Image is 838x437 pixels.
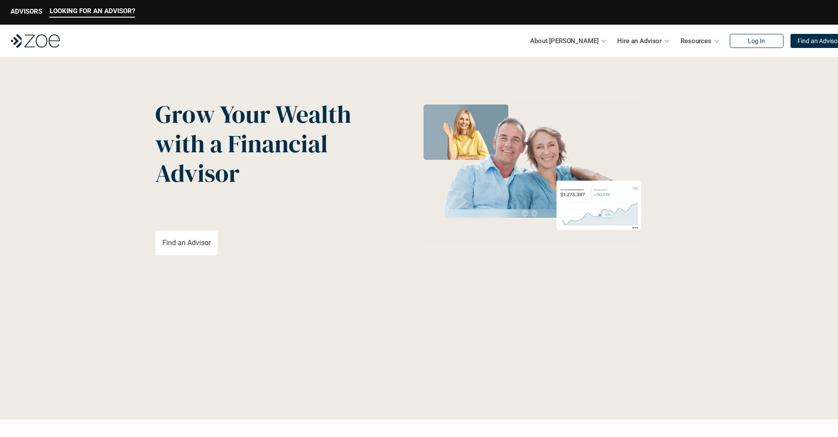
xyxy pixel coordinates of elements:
p: You deserve an advisor you can trust. [PERSON_NAME], hire, and invest with vetted, fiduciary, fin... [155,199,382,220]
p: Resources [681,34,711,48]
p: About [PERSON_NAME] [530,34,598,48]
p: Log In [748,37,765,45]
p: LOOKING FOR AN ADVISOR? [50,7,135,15]
a: Find an Advisor [155,231,218,255]
span: with a Financial Advisor [155,127,333,190]
p: Hire an Advisor [617,34,662,48]
p: Find an Advisor [162,239,211,247]
p: ADVISORS [11,7,42,15]
a: Log In [730,34,783,48]
span: Grow Your Wealth [155,97,351,131]
p: Loremipsum: *DolOrsi Ametconsecte adi Eli Seddoeius tem inc utlaboreet. Dol 4129 MagNaal Enimadmi... [21,345,817,377]
em: The information in the visuals above is for illustrative purposes only and does not represent an ... [410,249,655,253]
